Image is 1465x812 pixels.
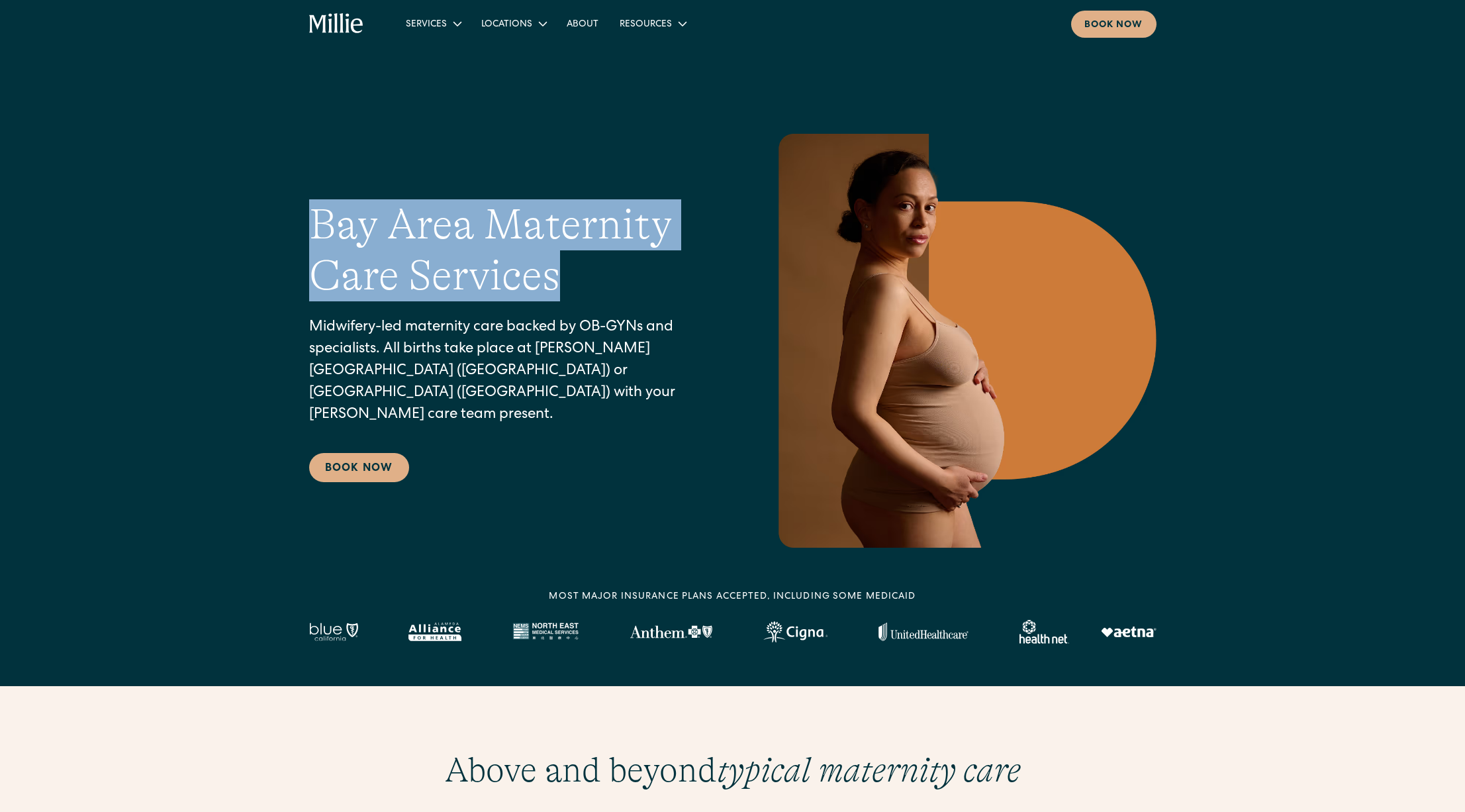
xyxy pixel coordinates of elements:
[309,623,358,641] img: Blue California logo
[309,317,717,427] p: Midwifery-led maternity care backed by OB-GYNs and specialists. All births take place at [PERSON_...
[878,623,969,641] img: United Healthcare logo
[408,623,461,641] img: Alameda Alliance logo
[481,18,532,32] div: Locations
[556,13,609,34] a: About
[763,621,827,642] img: Cigna logo
[549,590,916,604] div: MOST MAJOR INSURANCE PLANS ACCEPTED, INCLUDING some MEDICAID
[630,625,712,638] img: Anthem Logo
[717,750,1021,790] em: typical maternity care
[406,18,447,32] div: Services
[1101,627,1157,637] img: Aetna logo
[309,453,409,482] a: Book Now
[770,134,1157,548] img: Pregnant woman in neutral underwear holding her belly, standing in profile against a warm-toned g...
[471,13,556,34] div: Locations
[309,199,717,301] h1: Bay Area Maternity Care Services
[309,750,1157,791] h2: Above and beyond
[395,13,471,34] div: Services
[512,623,579,641] img: North East Medical Services logo
[1071,11,1157,38] a: Book now
[1019,620,1069,644] img: Healthnet logo
[620,18,672,32] div: Resources
[1084,19,1143,32] div: Book now
[309,13,364,34] a: home
[609,13,696,34] div: Resources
